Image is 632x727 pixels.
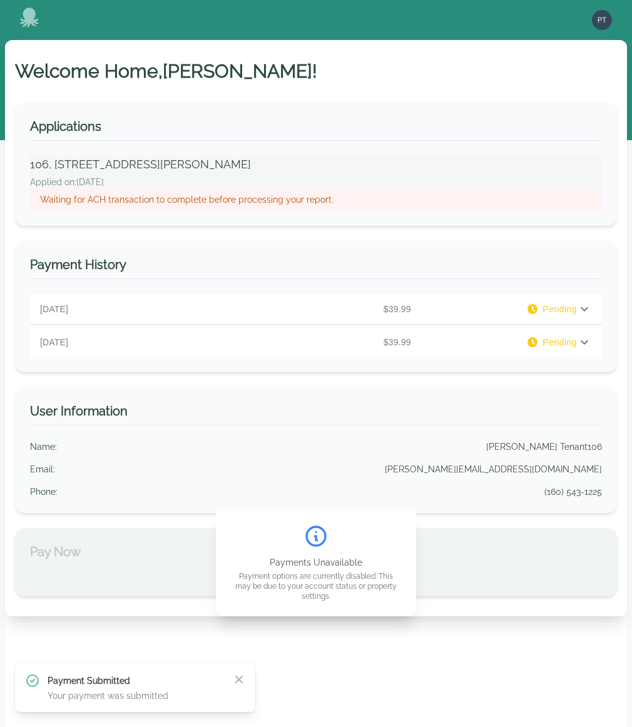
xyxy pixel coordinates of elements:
[40,336,228,348] p: [DATE]
[30,327,602,357] div: [DATE]$39.99Pending
[30,402,602,425] h3: User Information
[385,463,602,475] div: [PERSON_NAME][EMAIL_ADDRESS][DOMAIN_NAME]
[30,440,57,453] div: Name :
[30,256,602,279] h3: Payment History
[30,176,583,188] p: Applied on: [DATE]
[40,303,228,315] p: [DATE]
[48,674,223,687] p: Payment Submitted
[231,556,401,569] p: Payments Unavailable
[231,571,401,601] p: Payment options are currently disabled. This may be due to your account status or property settings.
[30,118,602,141] h3: Applications
[228,303,415,315] p: $39.99
[543,303,577,315] span: Pending
[228,336,415,348] p: $39.99
[40,193,592,206] p: Waiting for ACH transaction to complete before processing your report.
[544,486,602,498] div: (160) 543-1225
[486,440,602,453] div: [PERSON_NAME] Tenant106
[30,294,602,324] div: [DATE]$39.99Pending
[30,486,58,498] div: Phone :
[15,60,617,83] h1: Welcome Home, [PERSON_NAME] !
[543,336,577,348] span: Pending
[30,156,583,173] p: 106, [STREET_ADDRESS][PERSON_NAME]
[30,463,55,475] div: Email :
[48,689,223,702] p: Your payment was submitted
